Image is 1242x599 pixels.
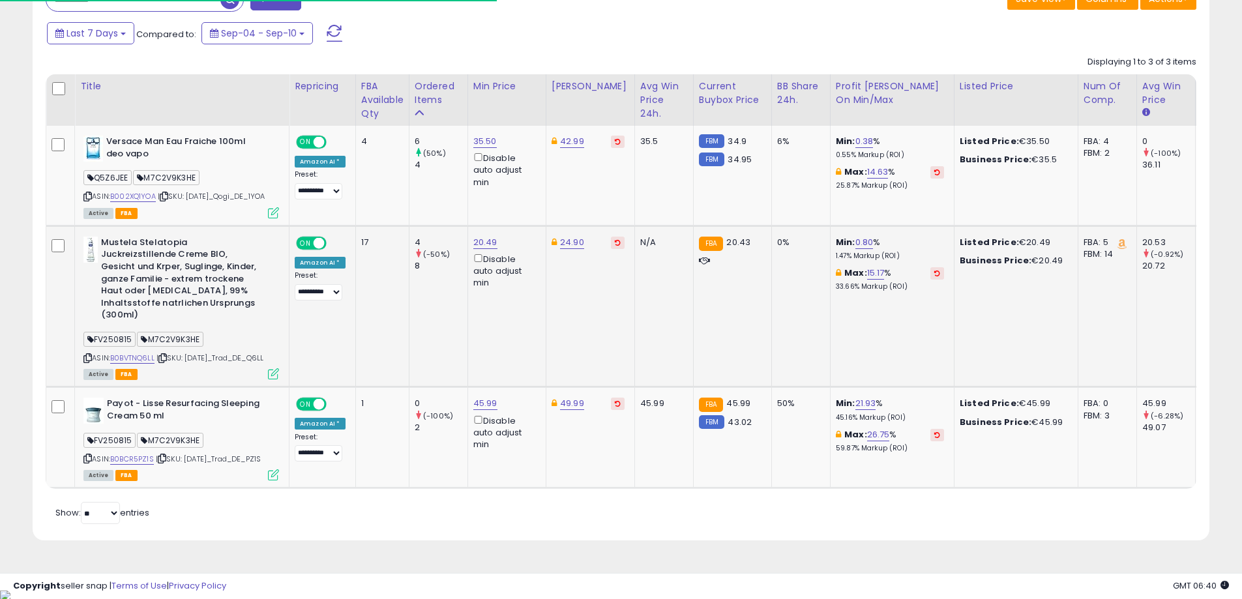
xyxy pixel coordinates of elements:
[1084,136,1127,147] div: FBA: 4
[699,398,723,412] small: FBA
[960,416,1068,428] div: €45.99
[699,134,724,148] small: FBM
[415,80,462,107] div: Ordered Items
[473,135,497,148] a: 35.50
[960,254,1031,267] b: Business Price:
[415,136,467,147] div: 6
[110,353,155,364] a: B0BVTNQ6LL
[137,332,203,347] span: M7C2V9K3HE
[728,135,747,147] span: 34.9
[960,255,1068,267] div: €20.49
[836,398,944,422] div: %
[297,399,314,410] span: ON
[699,80,766,107] div: Current Buybox Price
[55,506,149,519] span: Show: entries
[777,80,825,107] div: BB Share 24h.
[110,191,156,202] a: B002XQ1YOA
[1142,80,1190,107] div: Avg Win Price
[726,397,750,409] span: 45.99
[115,369,138,380] span: FBA
[960,80,1072,93] div: Listed Price
[560,397,584,410] a: 49.99
[640,80,688,121] div: Avg Win Price 24h.
[295,80,350,93] div: Repricing
[777,136,820,147] div: 6%
[1142,260,1195,272] div: 20.72
[158,191,265,201] span: | SKU: [DATE]_Qogi_DE_1YOA
[473,252,536,289] div: Disable auto adjust min
[836,181,944,190] p: 25.87% Markup (ROI)
[361,80,404,121] div: FBA Available Qty
[960,135,1019,147] b: Listed Price:
[1142,422,1195,433] div: 49.07
[960,416,1031,428] b: Business Price:
[83,470,113,481] span: All listings currently available for purchase on Amazon
[83,398,104,424] img: 31NvQiAG6wL._SL40_.jpg
[473,413,536,451] div: Disable auto adjust min
[1084,398,1127,409] div: FBA: 0
[1151,148,1181,158] small: (-100%)
[836,151,944,160] p: 0.55% Markup (ROI)
[836,429,944,453] div: %
[960,397,1019,409] b: Listed Price:
[415,159,467,171] div: 4
[1142,107,1150,119] small: Avg Win Price.
[83,433,136,448] span: FV250815
[552,80,629,93] div: [PERSON_NAME]
[325,137,346,148] span: OFF
[640,136,683,147] div: 35.5
[136,28,196,40] span: Compared to:
[83,369,113,380] span: All listings currently available for purchase on Amazon
[960,237,1068,248] div: €20.49
[295,170,346,199] div: Preset:
[83,398,279,479] div: ASIN:
[777,237,820,248] div: 0%
[13,579,61,592] strong: Copyright
[361,398,399,409] div: 1
[423,148,446,158] small: (50%)
[83,208,113,219] span: All listings currently available for purchase on Amazon
[83,332,136,347] span: FV250815
[115,208,138,219] span: FBA
[106,136,265,163] b: Versace Man Eau Fraiche 100ml deo vapo
[423,411,453,421] small: (-100%)
[156,353,263,363] span: | SKU: [DATE]_Trad_DE_Q6LL
[473,236,497,249] a: 20.49
[83,237,279,379] div: ASIN:
[960,136,1068,147] div: €35.50
[836,413,944,422] p: 45.16% Markup (ROI)
[960,154,1068,166] div: €35.5
[1084,248,1127,260] div: FBM: 14
[960,236,1019,248] b: Listed Price:
[325,399,346,410] span: OFF
[297,237,314,248] span: ON
[699,237,723,251] small: FBA
[295,156,346,168] div: Amazon AI *
[1173,579,1229,592] span: 2025-09-18 06:40 GMT
[415,398,467,409] div: 0
[699,153,724,166] small: FBM
[1151,249,1183,259] small: (-0.92%)
[836,237,944,261] div: %
[473,151,536,188] div: Disable auto adjust min
[836,267,944,291] div: %
[325,237,346,248] span: OFF
[115,470,138,481] span: FBA
[830,74,954,126] th: The percentage added to the cost of goods (COGS) that forms the calculator for Min & Max prices.
[221,27,297,40] span: Sep-04 - Sep-10
[473,80,540,93] div: Min Price
[728,416,752,428] span: 43.02
[836,282,944,291] p: 33.66% Markup (ROI)
[844,428,867,441] b: Max:
[111,579,167,592] a: Terms of Use
[133,170,200,185] span: M7C2V9K3HE
[777,398,820,409] div: 50%
[297,137,314,148] span: ON
[13,580,226,592] div: seller snap | |
[960,153,1031,166] b: Business Price:
[867,428,890,441] a: 26.75
[867,267,885,280] a: 15.17
[640,237,683,248] div: N/A
[1142,398,1195,409] div: 45.99
[728,153,752,166] span: 34.95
